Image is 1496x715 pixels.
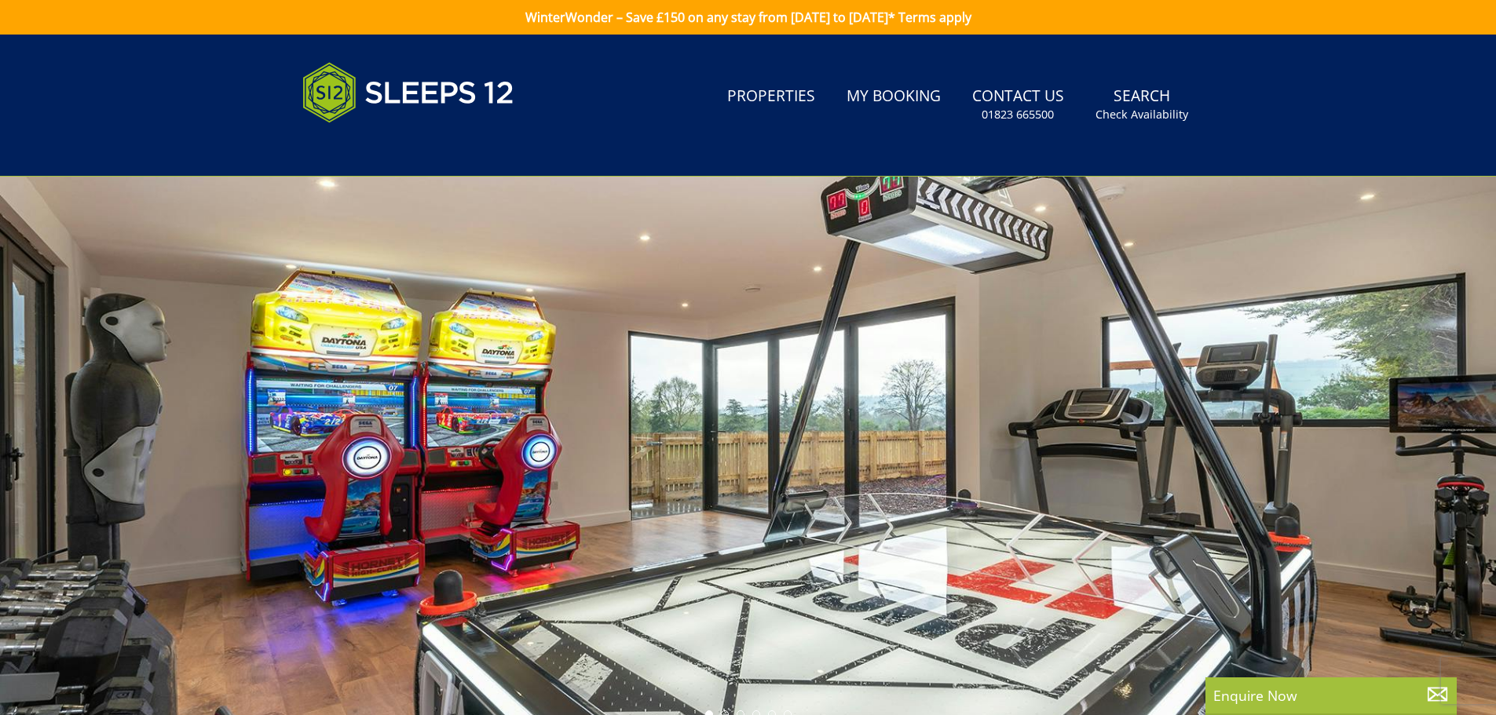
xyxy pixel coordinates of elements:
small: 01823 665500 [982,107,1054,122]
a: Properties [721,79,821,115]
img: Sleeps 12 [302,53,514,132]
a: Contact Us01823 665500 [966,79,1070,130]
p: Enquire Now [1213,685,1449,706]
a: SearchCheck Availability [1089,79,1194,130]
a: My Booking [840,79,947,115]
iframe: Customer reviews powered by Trustpilot [294,141,459,155]
small: Check Availability [1095,107,1188,122]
